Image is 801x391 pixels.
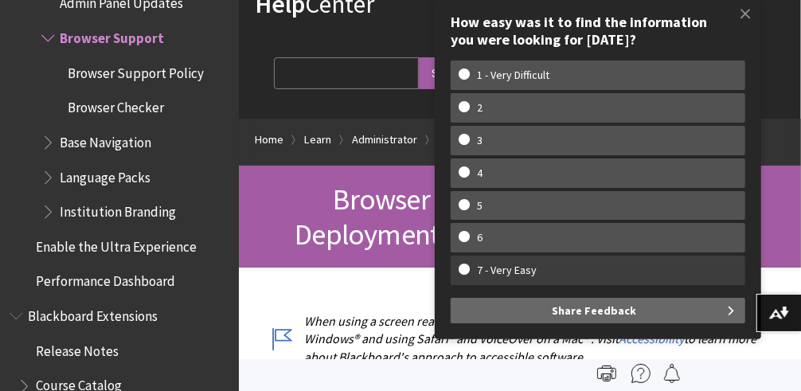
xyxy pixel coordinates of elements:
[271,312,769,366] p: When using a screen reader, we recommend using Chrome and JAWS® or NVDA on Windows® and using Saf...
[419,57,490,88] input: Search
[60,129,151,151] span: Base Navigation
[36,268,175,290] span: Performance Dashboard
[552,298,636,323] span: Share Feedback
[459,134,501,147] w-span: 3
[662,364,682,383] img: Follow this page
[597,364,616,383] img: Print
[28,303,158,324] span: Blackboard Extensions
[459,68,568,82] w-span: 1 - Very Difficult
[451,14,745,48] div: How easy was it to find the information you were looking for [DATE]?
[451,298,745,323] button: Share Feedback
[60,164,150,186] span: Language Packs
[459,231,501,244] w-span: 6
[36,338,119,359] span: Release Notes
[459,166,501,180] w-span: 4
[631,364,651,383] img: More help
[255,130,283,150] a: Home
[459,264,555,277] w-span: 7 - Very Easy
[36,233,197,255] span: Enable the Ultra Experience
[304,130,331,150] a: Learn
[459,101,501,115] w-span: 2
[60,198,176,220] span: Institution Branding
[60,25,164,46] span: Browser Support
[68,60,204,81] span: Browser Support Policy
[352,130,417,150] a: Administrator
[68,94,164,115] span: Browser Checker
[459,199,501,213] w-span: 5
[295,181,744,252] span: Browser Support for Learn SaaS Deployments with the Ultra Experience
